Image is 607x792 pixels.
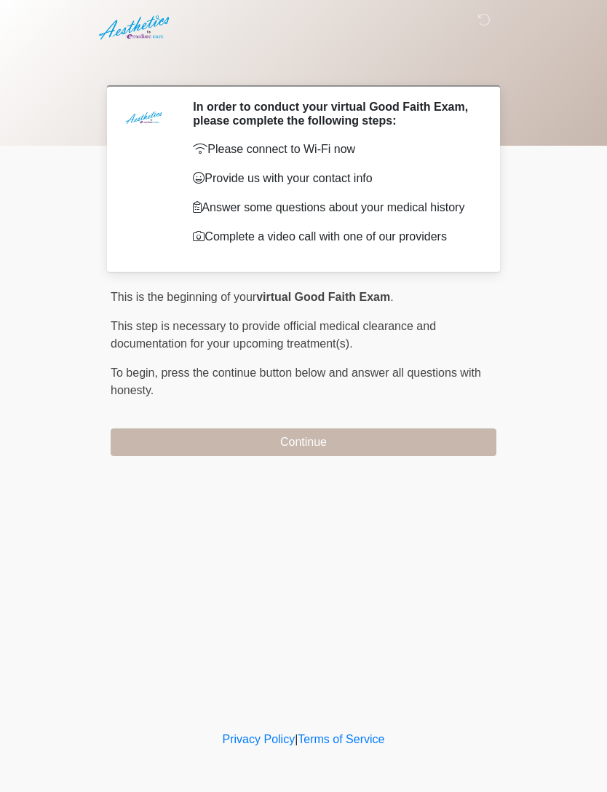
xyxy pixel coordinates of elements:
[193,199,475,216] p: Answer some questions about your medical history
[193,170,475,187] p: Provide us with your contact info
[390,291,393,303] span: .
[193,228,475,246] p: Complete a video call with one of our providers
[193,100,475,128] h2: In order to conduct your virtual Good Faith Exam, please complete the following steps:
[223,733,295,745] a: Privacy Policy
[111,428,496,456] button: Continue
[122,100,165,144] img: Agent Avatar
[111,366,481,396] span: press the continue button below and answer all questions with honesty.
[295,733,298,745] a: |
[298,733,384,745] a: Terms of Service
[100,52,507,79] h1: ‎ ‎ ‎
[111,320,436,350] span: This step is necessary to provide official medical clearance and documentation for your upcoming ...
[256,291,390,303] strong: virtual Good Faith Exam
[111,291,256,303] span: This is the beginning of your
[193,141,475,158] p: Please connect to Wi-Fi now
[96,11,175,44] img: Aesthetics by Emediate Cure Logo
[111,366,161,379] span: To begin,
